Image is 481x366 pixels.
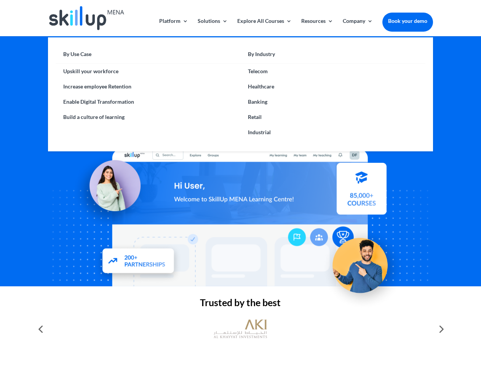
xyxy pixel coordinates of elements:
[49,6,124,30] img: Skillup Mena
[354,284,481,366] iframe: Chat Widget
[48,298,433,311] h2: Trusted by the best
[56,79,240,94] a: Increase employee Retention
[240,109,425,125] a: Retail
[56,49,240,64] a: By Use Case
[56,64,240,79] a: Upskill your workforce
[321,222,406,307] img: Upskill your workforce - SkillUp
[240,49,425,64] a: By Industry
[240,125,425,140] a: Industrial
[301,18,333,36] a: Resources
[159,18,188,36] a: Platform
[240,64,425,79] a: Telecom
[214,316,267,342] img: al khayyat investments logo
[240,79,425,94] a: Healthcare
[94,241,183,283] img: Partners - SkillUp Mena
[56,109,240,125] a: Build a culture of learning
[343,18,373,36] a: Company
[382,13,433,29] a: Book your demo
[240,94,425,109] a: Banking
[337,166,387,218] img: Courses library - SkillUp MENA
[71,152,148,229] img: Learning Management Solution - SkillUp
[198,18,228,36] a: Solutions
[237,18,292,36] a: Explore All Courses
[56,94,240,109] a: Enable Digital Transformation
